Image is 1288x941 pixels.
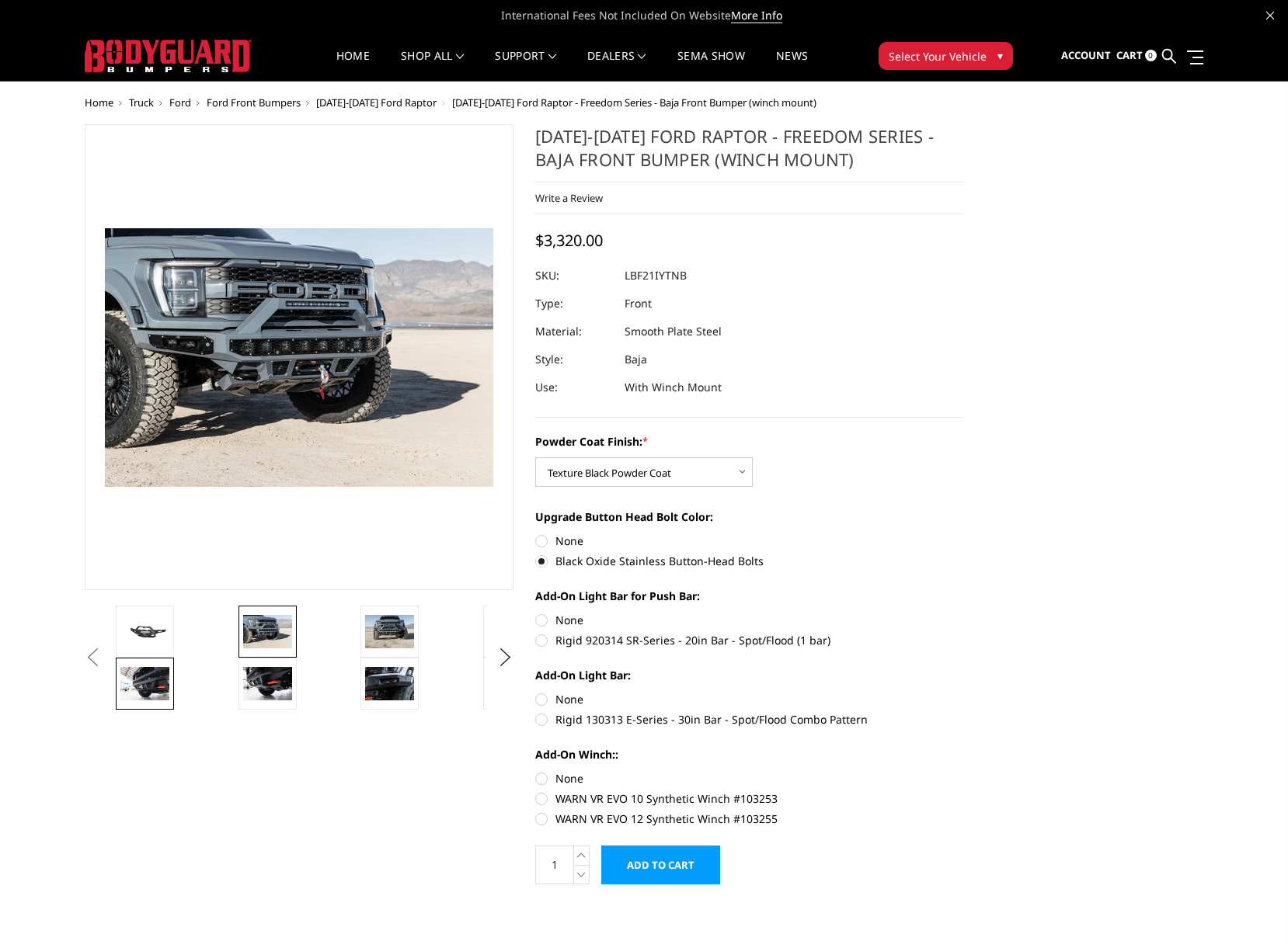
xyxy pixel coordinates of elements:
[243,615,292,648] img: 2021-2025 Ford Raptor - Freedom Series - Baja Front Bumper (winch mount)
[677,50,745,81] a: SEMA Show
[535,770,964,786] label: None
[452,95,816,109] span: [DATE]-[DATE] Ford Raptor - Freedom Series - Baja Front Bumper (winch mount)
[169,95,191,109] a: Ford
[535,790,964,807] label: WARN VR EVO 10 Synthetic Winch #103253
[365,615,414,648] img: 2021-2025 Ford Raptor - Freedom Series - Baja Front Bumper (winch mount)
[535,290,613,318] dt: Type:
[535,345,613,373] dt: Style:
[535,433,964,450] label: Powder Coat Finish:
[207,95,301,109] a: Ford Front Bumpers
[243,667,292,700] img: 2021-2025 Ford Raptor - Freedom Series - Baja Front Bumper (winch mount)
[535,691,964,707] label: None
[625,318,722,345] dd: Smooth Plate Steel
[587,50,646,81] a: Dealers
[535,262,613,290] dt: SKU:
[535,746,964,762] label: Add-On Winch::
[1061,35,1111,77] a: Account
[535,553,964,569] label: Black Oxide Stainless Button-Head Bolts
[494,646,517,669] button: Next
[625,290,652,318] dd: Front
[316,95,437,109] a: [DATE]-[DATE] Ford Raptor
[85,124,513,590] a: 2021-2025 Ford Raptor - Freedom Series - Baja Front Bumper (winch mount)
[535,632,964,648] label: Rigid 920314 SR-Series - 20in Bar - Spot/Flood (1 bar)
[535,711,964,727] label: Rigid 130313 E-Series - 30in Bar - Spot/Flood Combo Pattern
[776,50,808,81] a: News
[120,667,169,700] img: 2021-2025 Ford Raptor - Freedom Series - Baja Front Bumper (winch mount)
[535,509,964,525] label: Upgrade Button Head Bolt Color:
[120,620,169,643] img: 2021-2025 Ford Raptor - Freedom Series - Baja Front Bumper (winch mount)
[625,345,647,373] dd: Baja
[625,373,722,401] dd: With Winch Mount
[535,230,603,251] span: $3,320.00
[731,8,782,23] a: More Info
[535,373,613,401] dt: Use:
[535,318,613,345] dt: Material:
[535,612,964,628] label: None
[81,646,104,669] button: Previous
[401,50,464,81] a: shop all
[535,533,964,549] label: None
[336,50,370,81] a: Home
[85,40,252,72] img: BODYGUARD BUMPERS
[1061,48,1111,62] span: Account
[1145,50,1157,61] span: 0
[601,846,720,884] input: Add to Cart
[85,95,113,109] a: Home
[879,42,1013,70] button: Select Your Vehicle
[535,191,603,205] a: Write a Review
[535,667,964,683] label: Add-On Light Bar:
[535,588,964,604] label: Add-On Light Bar for Push Bar:
[1116,35,1157,77] a: Cart 0
[365,667,414,700] img: 2021-2025 Ford Raptor - Freedom Series - Baja Front Bumper (winch mount)
[535,811,964,827] label: WARN VR EVO 12 Synthetic Winch #103255
[889,48,987,64] span: Select Your Vehicle
[1116,48,1143,62] span: Cart
[535,124,964,182] h1: [DATE]-[DATE] Ford Raptor - Freedom Series - Baja Front Bumper (winch mount)
[625,262,687,290] dd: LBF21IYTNB
[997,47,1003,64] span: ▾
[129,95,154,109] a: Truck
[495,50,556,81] a: Support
